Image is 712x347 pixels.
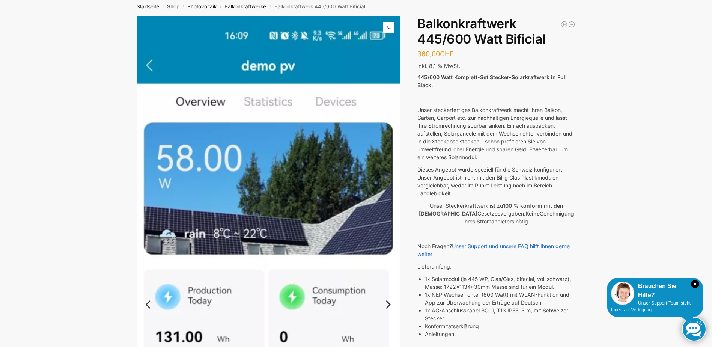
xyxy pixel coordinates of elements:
[417,74,567,88] strong: 445/600 Watt Komplett-Set Stecker-Solarkraftwerk in Full Black.
[417,242,575,258] p: Noch Fragen?
[159,4,167,10] span: /
[167,3,179,9] a: Shop
[417,50,454,58] bdi: 360,00
[691,280,699,288] i: Schließen
[179,4,187,10] span: /
[425,322,575,330] li: Konformitätserklärung
[611,282,634,305] img: Customer service
[417,243,570,257] a: Unser Support und unsere FAQ hilft Ihnen gerne weiter
[224,3,266,9] a: Balkonkraftwerke
[440,50,454,58] span: CHF
[425,330,575,338] li: Anleitungen
[266,4,274,10] span: /
[417,202,575,225] p: Unser Steckerkraftwerk ist zu Gesetzesvorgaben. Genehmigung Ihres Stromanbieters nötig.
[187,3,217,9] a: Photovoltaik
[611,282,699,300] div: Brauchen Sie Hilfe?
[425,291,575,306] li: 1x NEP Wechselrichter (600 Watt) mit WLAN-Funktion und App zur Überwachung der Erträge auf Deutsch
[425,275,575,291] li: 1x Solarmodul (je 445 WP, Glas/Glas, bifacial, voll schwarz), Masse: 1722x1134x30mm Masse sind fü...
[417,63,460,69] span: inkl. 8,1 % MwSt.
[568,21,575,28] a: Balkonkraftwerk 600/810 Watt Fullblack
[417,16,575,47] h1: Balkonkraftwerk 445/600 Watt Bificial
[425,306,575,322] li: 1x AC-Anschlusskabel BC01, T13 IP55, 3 m, mit Schweizer Stecker
[417,166,575,197] p: Dieses Angebot wurde speziell für die Schweiz konfiguriert. Unser Angebot ist nicht mit den Billi...
[525,210,540,217] strong: Keine
[417,106,575,161] p: Unser steckerfertiges Balkonkraftwerk macht Ihren Balkon, Garten, Carport etc. zur nachhaltigen E...
[560,21,568,28] a: Steckerkraftwerk 890 Watt mit verstellbaren Balkonhalterungen inkl. Lieferung
[217,4,224,10] span: /
[137,3,159,9] a: Startseite
[611,300,691,312] span: Unser Support-Team steht Ihnen zur Verfügung
[417,263,575,270] p: Lieferumfang:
